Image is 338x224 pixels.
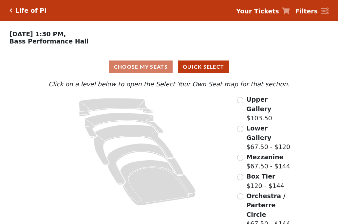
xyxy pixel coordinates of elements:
[120,160,196,206] path: Orchestra / Parterre Circle - Seats Available: 30
[295,8,318,15] strong: Filters
[85,113,164,138] path: Lower Gallery - Seats Available: 60
[178,60,229,73] button: Quick Select
[246,95,291,123] label: $103.50
[236,7,290,16] a: Your Tickets
[246,173,275,180] span: Box Tier
[47,79,291,89] p: Click on a level below to open the Select Your Own Seat map for that section.
[246,153,283,161] span: Mezzanine
[15,7,47,14] h5: Life of Pi
[246,96,271,112] span: Upper Gallery
[236,8,279,15] strong: Your Tickets
[246,152,290,171] label: $67.50 - $144
[246,192,285,218] span: Orchestra / Parterre Circle
[295,7,329,16] a: Filters
[246,124,291,152] label: $67.50 - $120
[246,125,271,141] span: Lower Gallery
[246,172,284,190] label: $120 - $144
[79,98,154,116] path: Upper Gallery - Seats Available: 163
[9,8,12,13] a: Click here to go back to filters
